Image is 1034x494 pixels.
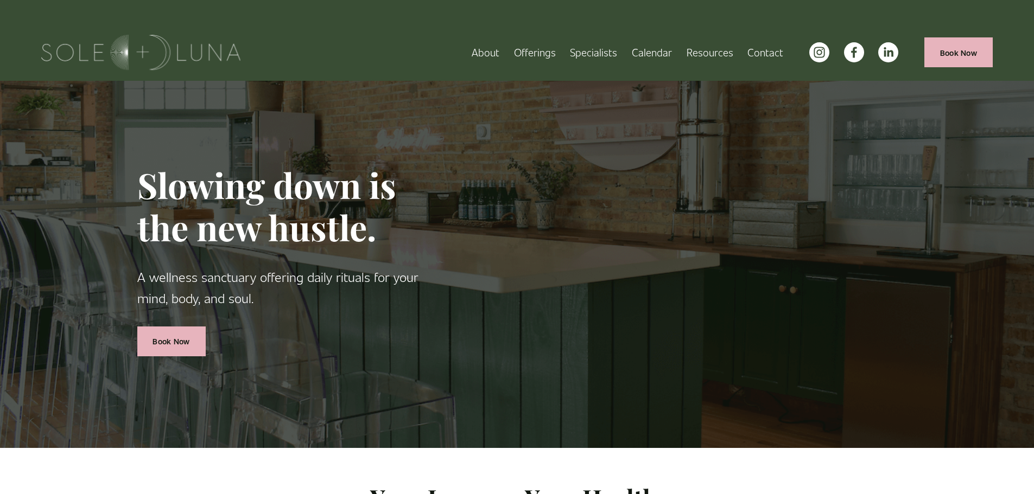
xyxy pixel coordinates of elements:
a: folder dropdown [514,43,556,62]
a: Contact [747,43,783,62]
a: Book Now [924,37,993,67]
a: About [472,43,499,62]
a: Calendar [632,43,672,62]
span: Resources [687,44,733,61]
a: folder dropdown [687,43,733,62]
a: Book Now [137,326,206,356]
img: Sole + Luna [41,35,240,70]
span: Offerings [514,44,556,61]
h1: Slowing down is the new hustle. [137,164,451,249]
a: LinkedIn [878,42,898,62]
p: A wellness sanctuary offering daily rituals for your mind, body, and soul. [137,266,451,308]
a: Specialists [570,43,617,62]
a: instagram-unauth [809,42,829,62]
a: facebook-unauth [844,42,864,62]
